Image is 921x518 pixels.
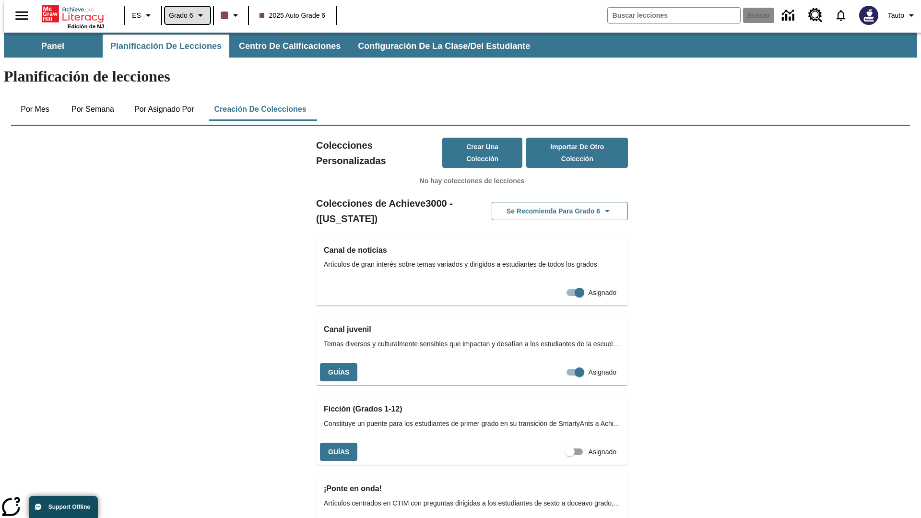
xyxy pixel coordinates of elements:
[48,504,90,510] span: Support Offline
[828,3,853,28] a: Notificaciones
[320,363,357,382] button: Guías
[859,6,878,25] img: Avatar
[165,7,210,24] button: Grado: Grado 6, Elige un grado
[320,443,357,461] button: Guías
[132,11,141,21] span: ES
[589,288,616,298] span: Asignado
[4,33,917,58] div: Subbarra de navegación
[589,447,616,457] span: Asignado
[324,402,620,416] h3: Ficción (Grados 1-12)
[350,35,538,58] button: Configuración de la clase/del estudiante
[64,98,122,121] button: Por semana
[231,35,348,58] button: Centro de calificaciones
[324,419,620,429] span: Constituye un puente para los estudiantes de primer grado en su transición de SmartyAnts a Achiev...
[324,339,620,349] span: Temas diversos y culturalmente sensibles que impactan y desafían a los estudiantes de la escuela ...
[8,1,36,30] button: Abrir el menú lateral
[41,41,64,52] span: Panel
[316,138,442,168] h2: Colecciones Personalizadas
[324,259,620,270] span: Artículos de gran interés sobre temas variados y dirigidos a estudiantes de todos los grados.
[589,367,616,377] span: Asignado
[4,68,917,85] h1: Planificación de lecciones
[803,2,828,28] a: Centro de recursos, Se abrirá en una pestaña nueva.
[260,11,326,21] span: 2025 Auto Grade 6
[776,2,803,29] a: Centro de información
[110,41,222,52] span: Planificación de lecciones
[217,7,245,24] button: El color de la clase es café oscuro. Cambiar el color de la clase.
[316,196,472,226] h2: Colecciones de Achieve3000 - ([US_STATE])
[206,98,314,121] button: Creación de colecciones
[526,138,628,168] button: Importar de otro Colección
[324,498,620,508] span: Artículos centrados en CTIM con preguntas dirigidas a los estudiantes de sexto a doceavo grado, q...
[853,3,884,28] button: Escoja un nuevo avatar
[316,176,628,186] p: No hay colecciones de lecciones
[324,482,620,495] h3: ¡Ponte en onda!
[4,35,539,58] div: Subbarra de navegación
[103,35,229,58] button: Planificación de lecciones
[324,323,620,336] h3: Canal juvenil
[5,35,101,58] button: Panel
[42,4,104,24] a: Portada
[127,98,202,121] button: Por asignado por
[442,138,523,168] button: Crear una colección
[239,41,341,52] span: Centro de calificaciones
[608,8,740,23] input: Buscar campo
[324,244,620,257] h3: Canal de noticias
[128,7,158,24] button: Lenguaje: ES, Selecciona un idioma
[492,202,628,221] button: Se recomienda para Grado 6
[888,11,904,21] span: Tauto
[358,41,530,52] span: Configuración de la clase/del estudiante
[68,24,104,29] span: Edición de NJ
[42,3,104,29] div: Portada
[11,98,59,121] button: Por mes
[169,11,193,21] span: Grado 6
[29,496,98,518] button: Support Offline
[884,7,921,24] button: Perfil/Configuración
